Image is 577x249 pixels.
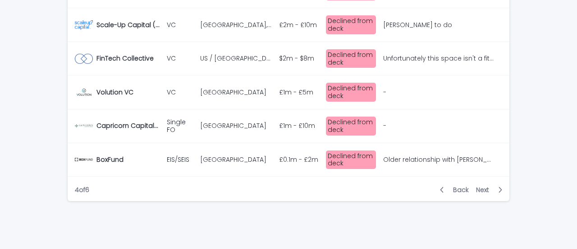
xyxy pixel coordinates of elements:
[167,118,193,134] p: Single FO
[433,186,472,194] button: Back
[167,89,193,96] p: VC
[326,83,376,102] div: Declined from deck
[68,143,509,177] tr: BoxFundBoxFund EIS/SEIS[GEOGRAPHIC_DATA][GEOGRAPHIC_DATA] £0.1m - £2m£0.1m - £2m Declined from de...
[326,150,376,169] div: Declined from deck
[167,21,193,29] p: VC
[68,42,509,75] tr: FinTech CollectiveFinTech Collective VCUS / [GEOGRAPHIC_DATA]US / [GEOGRAPHIC_DATA] $2m - $8m$2m ...
[200,19,273,29] p: [GEOGRAPHIC_DATA], [GEOGRAPHIC_DATA]
[96,53,156,62] p: FinTech Collective
[68,179,96,201] p: 4 of 6
[68,8,509,42] tr: Scale-Up Capital (prev Root Capital)Scale-Up Capital (prev Root Capital) VC[GEOGRAPHIC_DATA], [GE...
[279,19,319,29] p: £2m - £10m
[279,120,317,130] p: £1m - £10m
[68,109,509,143] tr: Capricorn Capital Partners / MAIN SETCapricorn Capital Partners / MAIN SET Single FO[GEOGRAPHIC_D...
[96,120,161,130] p: Capricorn Capital Partners / MAIN SET
[326,15,376,34] div: Declined from deck
[326,117,376,136] div: Declined from deck
[200,154,268,164] p: [GEOGRAPHIC_DATA]
[96,87,135,96] p: Volution VC
[383,53,497,62] p: Unfortunately this space isn't a fit for us but thank you for checking in!
[200,87,268,96] p: [GEOGRAPHIC_DATA]
[472,186,509,194] button: Next
[383,87,388,96] p: -
[96,19,161,29] p: Scale-Up Capital (prev Root Capital)
[279,154,320,164] p: £0.1m - £2m
[167,156,193,164] p: EIS/SEIS
[383,154,497,164] p: Older relationship with Roger Wade, would need to re-engage, but good contacts
[200,53,273,62] p: US / [GEOGRAPHIC_DATA]
[96,154,125,164] p: BoxFund
[279,87,315,96] p: £1m - £5m
[476,187,495,193] span: Next
[383,19,454,29] p: [PERSON_NAME] to do
[167,55,193,62] p: VC
[326,49,376,68] div: Declined from deck
[448,187,469,193] span: Back
[200,120,268,130] p: [GEOGRAPHIC_DATA]
[383,120,388,130] p: -
[68,75,509,109] tr: Volution VCVolution VC VC[GEOGRAPHIC_DATA][GEOGRAPHIC_DATA] £1m - £5m£1m - £5m Declined from deck--
[279,53,316,62] p: $2m - $8m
